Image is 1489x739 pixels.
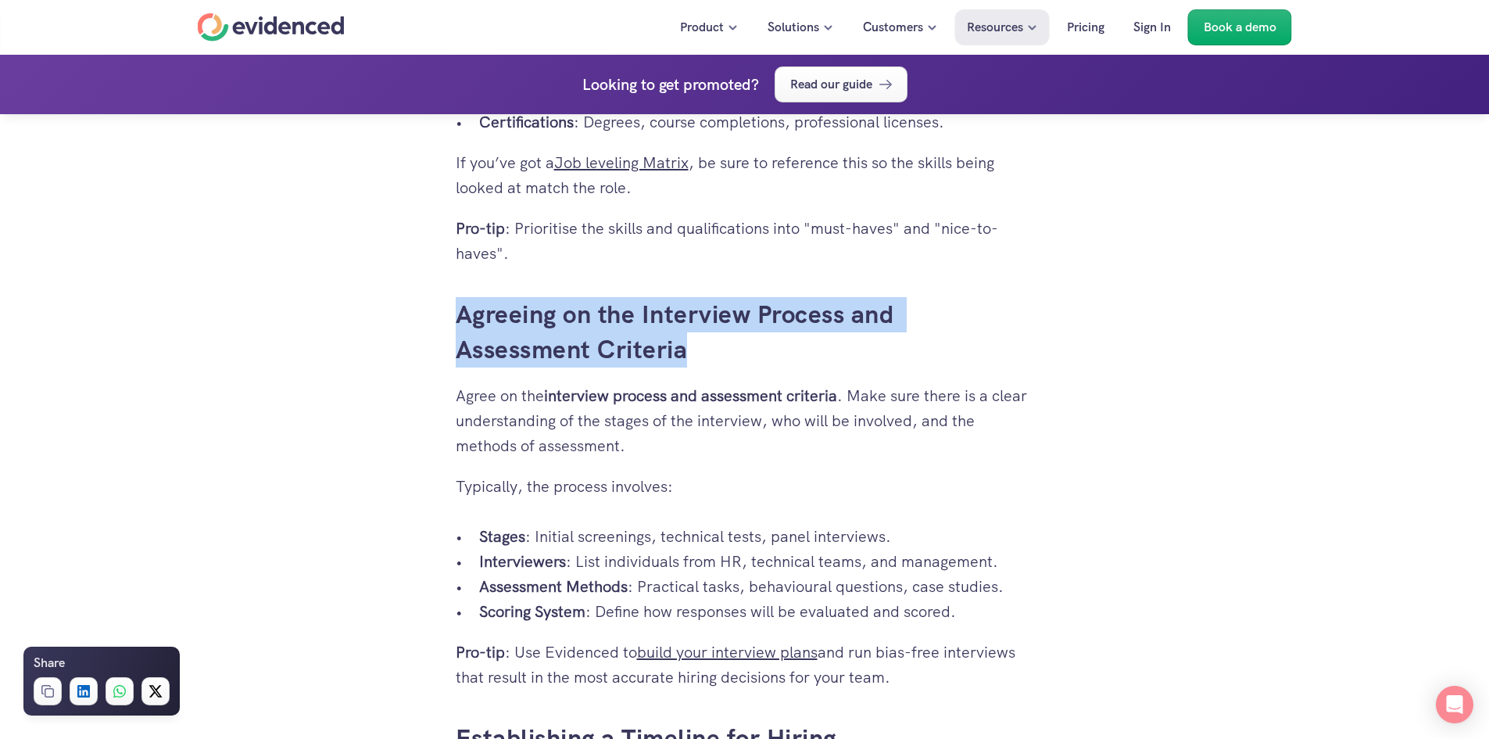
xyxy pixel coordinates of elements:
[775,66,907,102] a: Read our guide
[1204,17,1276,38] p: Book a demo
[680,17,724,38] p: Product
[456,474,1034,499] p: Typically, the process involves:
[1055,9,1116,45] a: Pricing
[544,386,837,406] strong: interview process and assessment criteria
[967,17,1023,38] p: Resources
[1133,17,1171,38] p: Sign In
[479,526,525,547] strong: Stages
[1122,9,1183,45] a: Sign In
[479,109,1034,135] p: : Degrees, course completions, professional licenses.
[456,218,505,239] strong: Pro-tip
[479,601,585,622] strong: Scoring System
[456,150,1034,200] p: If you’ve got a , be sure to reference this so the skills being looked at match the role.
[479,551,566,572] strong: Interviewers
[479,524,1034,549] p: : Initial screenings, technical tests, panel interviews.
[790,74,872,95] p: Read our guide
[456,383,1034,458] p: Agree on the . Make sure there is a clear understanding of the stages of the interview, who will ...
[479,112,574,132] strong: Certifications
[479,549,1034,574] p: : List individuals from HR, technical teams, and management.
[479,576,628,597] strong: Assessment Methods
[1436,686,1473,723] div: Open Intercom Messenger
[198,13,345,41] a: Home
[1067,17,1104,38] p: Pricing
[34,653,65,673] h6: Share
[479,599,1034,624] p: : Define how responses will be evaluated and scored.
[637,642,818,662] a: build your interview plans
[456,298,900,366] a: Agreeing on the Interview Process and Assessment Criteria
[554,152,689,173] a: Job leveling Matrix
[456,642,505,662] strong: Pro-tip
[456,640,1034,690] p: : Use Evidenced to and run bias-free interviews that result in the most accurate hiring decisions...
[1188,9,1292,45] a: Book a demo
[768,17,819,38] p: Solutions
[582,72,759,97] h4: Looking to get promoted?
[479,574,1034,599] p: : Practical tasks, behavioural questions, case studies.
[456,216,1034,266] p: : Prioritise the skills and qualifications into "must-haves" and "nice-to-haves".
[863,17,923,38] p: Customers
